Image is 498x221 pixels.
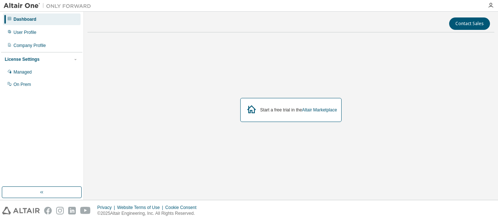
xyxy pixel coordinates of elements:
[302,107,337,113] a: Altair Marketplace
[13,43,46,48] div: Company Profile
[260,107,337,113] div: Start a free trial in the
[97,210,201,217] p: © 2025 Altair Engineering, Inc. All Rights Reserved.
[68,207,76,214] img: linkedin.svg
[13,16,36,22] div: Dashboard
[13,69,32,75] div: Managed
[13,82,31,87] div: On Prem
[449,17,490,30] button: Contact Sales
[165,205,201,210] div: Cookie Consent
[5,56,39,62] div: License Settings
[13,29,36,35] div: User Profile
[80,207,91,214] img: youtube.svg
[2,207,40,214] img: altair_logo.svg
[117,205,165,210] div: Website Terms of Use
[44,207,52,214] img: facebook.svg
[56,207,64,214] img: instagram.svg
[4,2,95,9] img: Altair One
[97,205,117,210] div: Privacy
